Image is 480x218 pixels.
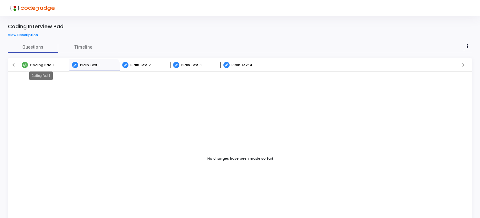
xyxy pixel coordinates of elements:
span: Plain Text 4 [232,62,252,67]
a: View Description [8,33,43,37]
img: logo [8,2,55,14]
span: Timeline [74,44,92,51]
span: Questions [8,44,58,51]
span: Plain Text 1 [80,62,100,67]
span: Plain Text 3 [181,62,202,67]
span: Coding Pad 1 [30,62,54,67]
div: Coding Pad 1 [29,72,53,80]
span: Plain Text 2 [130,62,151,67]
div: Coding Interview Pad [8,24,63,30]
